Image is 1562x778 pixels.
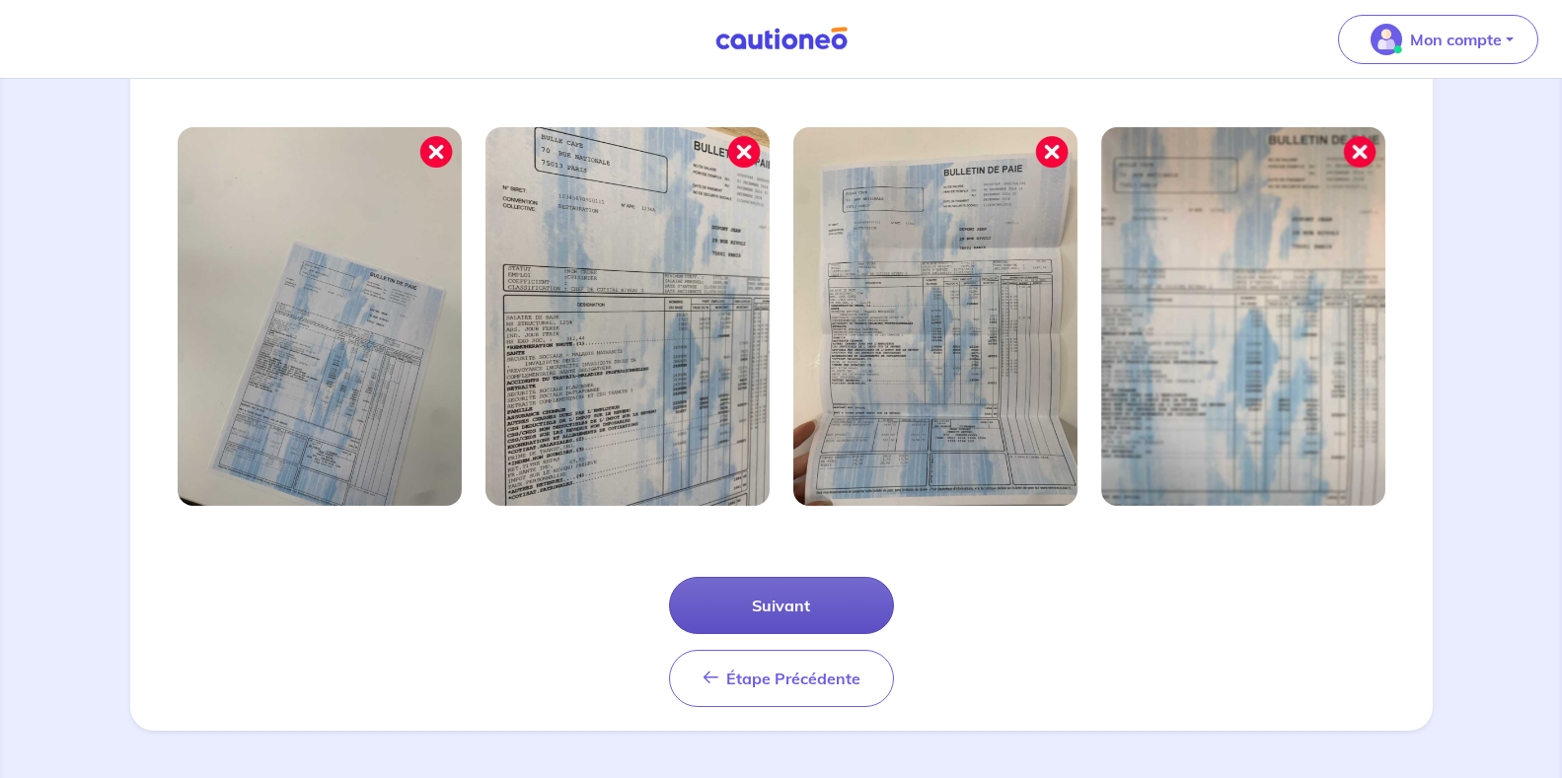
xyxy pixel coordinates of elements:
button: illu_account_valid_menu.svgMon compte [1338,15,1538,64]
img: Image mal cadrée 2 [485,127,770,506]
img: Image mal cadrée 4 [1101,127,1385,506]
img: Image mal cadrée 3 [793,127,1078,506]
button: Étape Précédente [669,650,894,707]
img: Image mal cadrée 1 [178,127,462,506]
span: Étape Précédente [726,669,860,688]
button: Suivant [669,577,894,634]
p: Mon compte [1410,28,1502,51]
img: Cautioneo [707,27,855,51]
img: illu_account_valid_menu.svg [1371,24,1402,55]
